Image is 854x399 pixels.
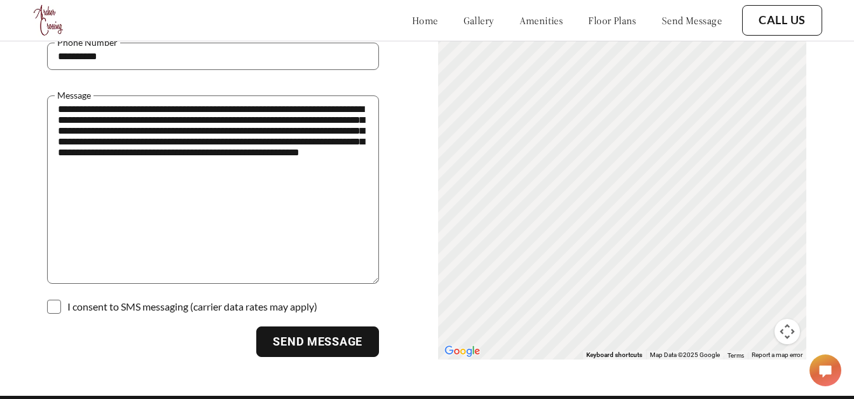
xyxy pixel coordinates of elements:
[588,14,637,27] a: floor plans
[775,319,800,344] button: Map camera controls
[441,343,483,360] a: Open this area in Google Maps (opens a new window)
[412,14,438,27] a: home
[742,5,822,36] button: Call Us
[727,351,744,359] a: Terms (opens in new tab)
[441,343,483,360] img: Google
[759,13,806,27] a: Call Us
[464,14,494,27] a: gallery
[32,3,66,38] img: logo.png
[520,14,563,27] a: amenities
[752,351,802,358] a: Report a map error
[256,326,379,357] button: Send Message
[586,351,642,360] button: Keyboard shortcuts
[662,14,722,27] a: send message
[650,351,720,358] span: Map Data ©2025 Google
